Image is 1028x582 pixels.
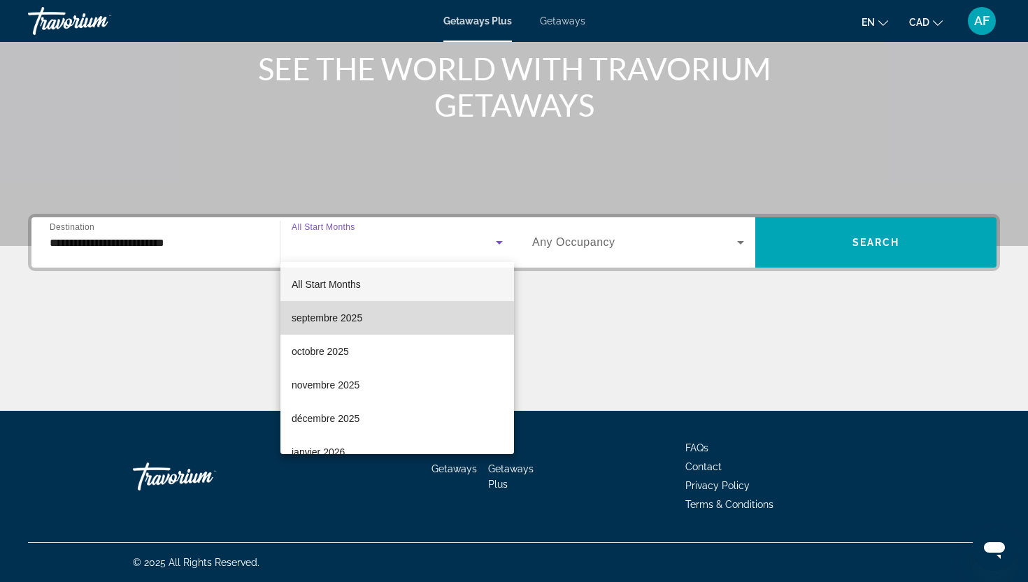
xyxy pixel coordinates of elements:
[292,343,349,360] span: octobre 2025
[292,410,359,427] span: décembre 2025
[292,444,345,460] span: janvier 2026
[972,526,1017,571] iframe: Bouton de lancement de la fenêtre de messagerie
[292,310,362,326] span: septembre 2025
[292,279,361,290] span: All Start Months
[292,377,359,393] span: novembre 2025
